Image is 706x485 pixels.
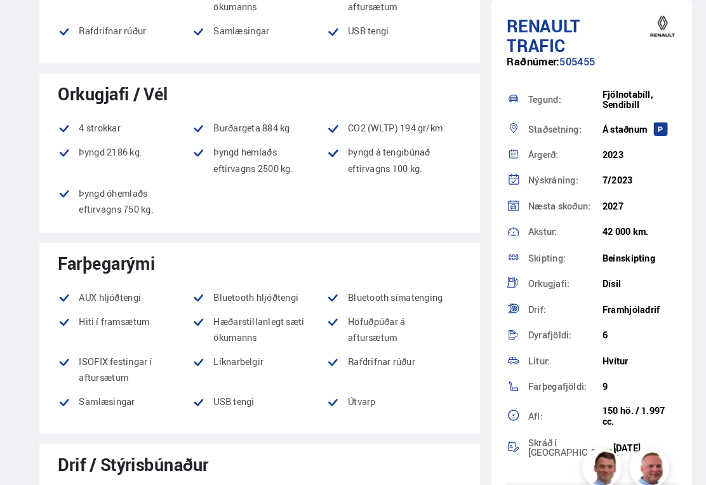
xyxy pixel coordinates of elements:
[315,380,444,403] li: Útvarp
[581,119,653,130] div: Á staðnum
[509,343,581,352] div: Litur:
[315,22,444,46] li: USB tengi
[56,244,445,263] div: Farþegarými
[591,427,653,437] div: [DATE]
[315,341,444,371] li: Rafdrifnar rúður
[185,302,315,333] li: Hæðarstillanlegt sæti ökumanns
[489,52,540,66] span: Raðnúmer:
[489,53,653,78] div: 505455
[56,178,185,209] li: Þyngd óhemlaðs eftirvagns 750 kg.
[185,380,315,395] li: USB tengi
[620,10,658,41] img: brand logo
[563,434,601,472] img: FbJEzSuNWCJXmdc-.webp
[509,145,581,154] div: Árgerð:
[581,318,653,328] div: 6
[185,341,315,371] li: Líknarbelgir
[509,368,581,377] div: Farþegafjöldi:
[185,279,315,294] li: Bluetooth hljóðtengi
[56,22,185,37] li: Rafdrifnar rúður
[581,269,653,279] div: Dísil
[581,293,653,303] div: Framhjóladrif
[509,91,581,100] div: Tegund:
[56,302,185,333] li: Hiti í framsætum
[609,434,647,472] img: siFngHWaQ9KaOqBr.png
[56,380,185,395] li: Samlæsingar
[185,139,315,169] li: Þyngd hemlaðs eftirvagns 2500 kg.
[509,244,581,253] div: Skipting:
[315,302,444,333] li: Höfuðpúðar á aftursætum
[10,5,48,43] button: Open LiveChat chat widget
[581,144,653,154] div: 2023
[56,81,445,100] div: Orkugjafi / Vél
[56,139,185,169] li: Þyngd 2186 kg.
[489,13,559,36] span: Renault
[581,368,653,378] div: 9
[509,423,591,441] div: Skráð í [GEOGRAPHIC_DATA]:
[581,244,653,254] div: Beinskipting
[56,341,185,371] li: ISOFIX festingar í aftursætum
[315,139,444,169] li: Þyngd á tengibúnað eftirvagns 100 kg.
[509,120,581,129] div: Staðsetning:
[509,269,581,278] div: Orkugjafi:
[509,397,581,406] div: Afl:
[509,319,581,328] div: Dyrafjöldi:
[315,279,444,294] li: Bluetooth símatenging
[56,116,185,131] li: 4 strokkar
[489,32,545,55] span: Trafic
[581,86,653,106] div: Fjölnotabíll, Sendibíll
[581,218,653,229] div: 42 000 km.
[581,194,653,204] div: 2027
[56,438,445,457] div: Drif / Stýrisbúnaður
[315,116,444,131] li: CO2 (WLTP) 194 gr/km
[581,391,653,411] div: 150 hö. / 1.997 cc.
[185,22,315,37] li: Samlæsingar
[581,343,653,353] div: Hvítur
[509,294,581,303] div: Drif:
[56,279,185,294] li: AUX hljóðtengi
[185,116,315,131] li: Burðargeta 884 kg.
[509,194,581,203] div: Næsta skoðun:
[509,219,581,228] div: Akstur:
[581,169,653,179] div: 7/2023
[509,169,581,178] div: Nýskráning:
